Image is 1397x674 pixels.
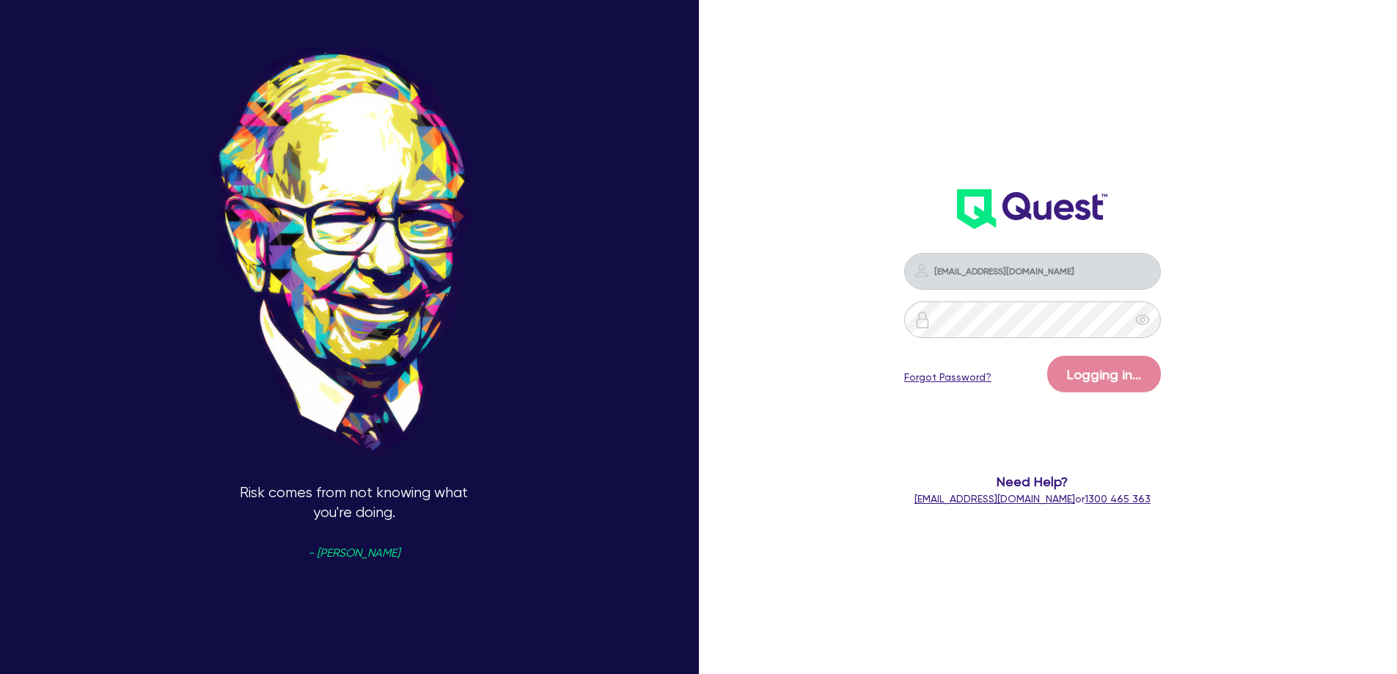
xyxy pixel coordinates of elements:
[1047,356,1161,392] button: Logging in...
[846,472,1220,491] span: Need Help?
[913,262,931,279] img: icon-password
[904,370,991,385] a: Forgot Password?
[308,548,400,559] span: - [PERSON_NAME]
[914,311,931,329] img: icon-password
[957,189,1107,229] img: wH2k97JdezQIQAAAABJRU5ErkJggg==
[904,253,1161,290] input: Email address
[914,493,1075,505] a: [EMAIL_ADDRESS][DOMAIN_NAME]
[1135,312,1150,327] span: eye
[1085,493,1151,505] tcxspan: Call 1300 465 363 via 3CX
[914,493,1151,505] span: or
